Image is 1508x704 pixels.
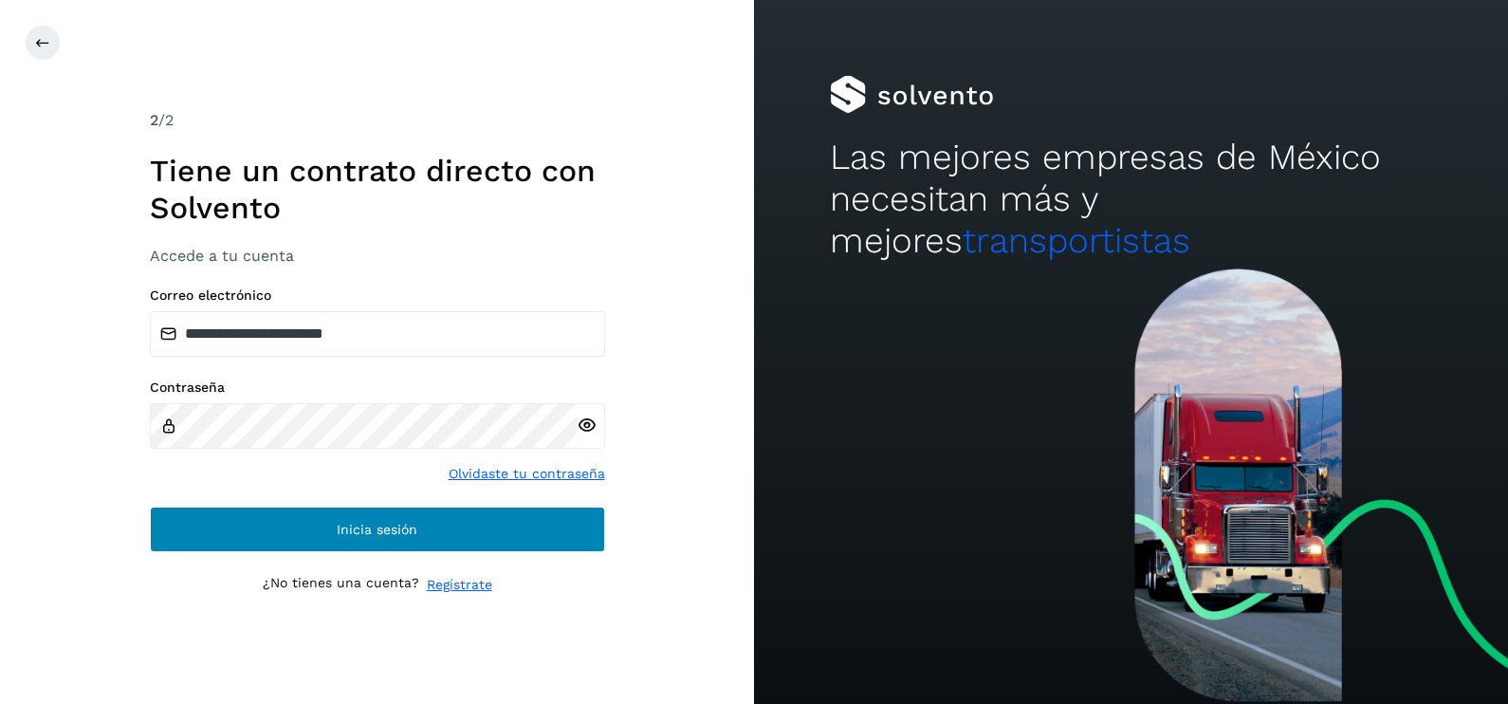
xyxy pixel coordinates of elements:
button: Inicia sesión [150,507,605,552]
a: Regístrate [427,575,492,595]
span: transportistas [963,220,1190,261]
a: Olvidaste tu contraseña [449,464,605,484]
span: Inicia sesión [337,523,417,536]
p: ¿No tienes una cuenta? [263,575,419,595]
h1: Tiene un contrato directo con Solvento [150,153,605,226]
label: Contraseña [150,380,605,396]
span: 2 [150,111,158,129]
label: Correo electrónico [150,287,605,304]
h3: Accede a tu cuenta [150,247,605,265]
h2: Las mejores empresas de México necesitan más y mejores [830,137,1433,263]
div: /2 [150,109,605,132]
